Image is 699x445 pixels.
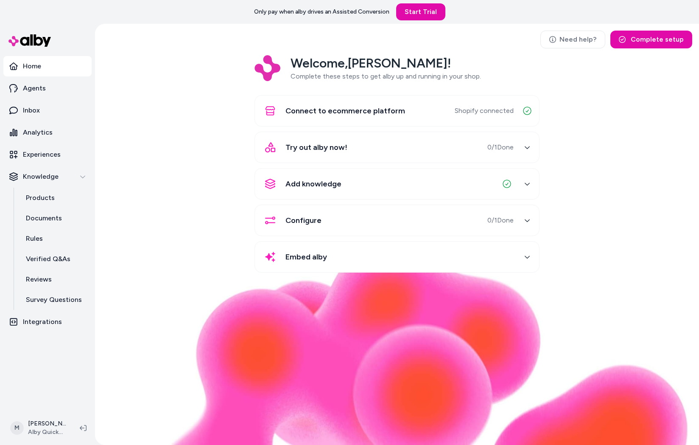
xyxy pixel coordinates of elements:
[285,251,327,263] span: Embed alby
[260,210,534,231] button: Configure0/1Done
[260,101,534,121] button: Connect to ecommerce platformShopify connected
[285,178,341,190] span: Add knowledge
[3,122,92,143] a: Analytics
[26,254,70,264] p: Verified Q&As
[26,193,55,203] p: Products
[3,56,92,76] a: Home
[455,106,514,116] span: Shopify connected
[17,188,92,208] a: Products
[540,31,605,48] a: Need help?
[291,55,481,71] h2: Welcome, [PERSON_NAME] !
[105,242,689,445] img: alby Bubble
[396,3,445,20] a: Start Trial
[3,100,92,121] a: Inbox
[23,127,53,138] p: Analytics
[5,414,73,442] button: M[PERSON_NAME]Alby QuickStart Store
[17,269,92,290] a: Reviews
[487,142,514,152] span: 0 / 1 Done
[254,55,280,81] img: Logo
[28,420,66,428] p: [PERSON_NAME]
[260,247,534,267] button: Embed alby
[3,312,92,332] a: Integrations
[23,61,41,71] p: Home
[487,215,514,225] span: 0 / 1 Done
[285,141,347,153] span: Try out alby now!
[3,78,92,99] a: Agents
[28,428,66,437] span: Alby QuickStart Store
[23,83,46,93] p: Agents
[3,144,92,165] a: Experiences
[260,174,534,194] button: Add knowledge
[17,249,92,269] a: Verified Q&As
[285,214,322,226] span: Configure
[8,34,51,47] img: alby Logo
[23,172,59,182] p: Knowledge
[26,234,43,244] p: Rules
[610,31,692,48] button: Complete setup
[291,72,481,80] span: Complete these steps to get alby up and running in your shop.
[17,208,92,228] a: Documents
[260,137,534,158] button: Try out alby now!0/1Done
[285,105,405,117] span: Connect to ecommerce platform
[26,274,52,284] p: Reviews
[17,228,92,249] a: Rules
[26,295,82,305] p: Survey Questions
[254,8,389,16] p: Only pay when alby drives an Assisted Conversion
[17,290,92,310] a: Survey Questions
[10,421,24,435] span: M
[23,149,61,160] p: Experiences
[3,166,92,187] button: Knowledge
[26,213,62,223] p: Documents
[23,105,40,115] p: Inbox
[23,317,62,327] p: Integrations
